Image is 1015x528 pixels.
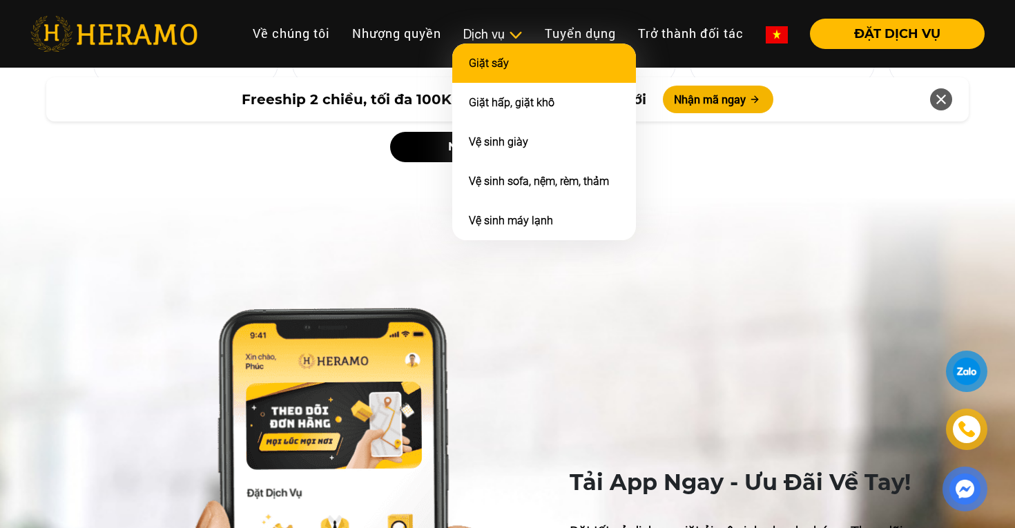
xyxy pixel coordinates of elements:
[242,19,341,48] a: Về chúng tôi
[799,28,985,40] a: ĐẶT DỊCH VỤ
[469,57,509,70] a: Giặt sấy
[463,25,523,43] div: Dịch vụ
[766,26,788,43] img: vn-flag.png
[341,19,452,48] a: Nhượng quyền
[948,411,985,448] a: phone-icon
[469,135,528,148] a: Vệ sinh giày
[534,19,627,48] a: Tuyển dụng
[627,19,755,48] a: Trở thành đối tác
[508,28,523,42] img: subToggleIcon
[390,132,625,162] a: NHẬN TƯ VẤN NGAY
[663,86,773,113] button: Nhận mã ngay
[469,175,609,188] a: Vệ sinh sofa, nệm, rèm, thảm
[469,214,553,227] a: Vệ sinh máy lạnh
[469,96,554,109] a: Giặt hấp, giặt khô
[30,16,197,52] img: heramo-logo.png
[242,89,646,110] span: Freeship 2 chiều, tối đa 100K dành cho khách hàng mới
[810,19,985,49] button: ĐẶT DỊCH VỤ
[959,422,975,437] img: phone-icon
[570,466,923,499] p: Tải App Ngay - Ưu Đãi Về Tay!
